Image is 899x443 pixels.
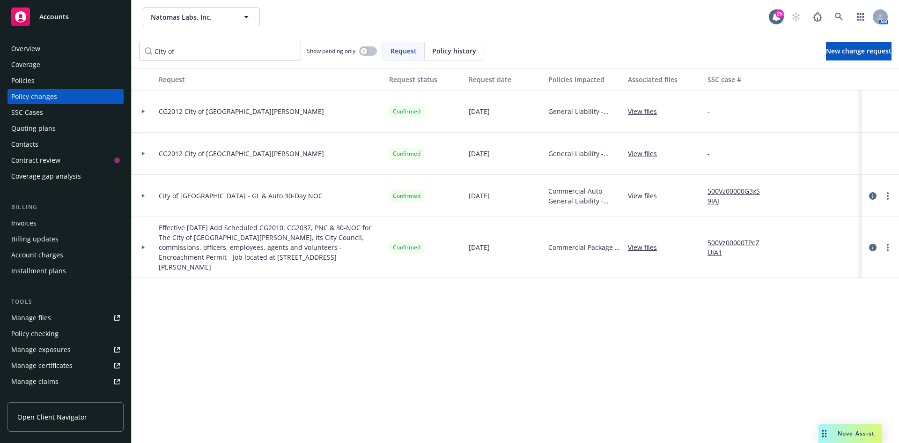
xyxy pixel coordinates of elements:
[7,310,124,325] a: Manage files
[151,12,232,22] span: Natomas Labs, Inc.
[7,169,124,184] a: Coverage gap analysis
[545,68,624,90] button: Policies impacted
[393,192,420,200] span: Confirmed
[143,8,260,26] button: Natomas Labs, Inc.
[707,238,770,257] a: 500Vz00000TPeZUIA1
[7,41,124,56] a: Overview
[7,203,124,212] div: Billing
[548,196,620,206] span: General Liability - General Liability
[818,424,882,443] button: Nova Assist
[307,47,355,55] span: Show pending only
[11,57,40,72] div: Coverage
[11,153,60,168] div: Contract review
[775,9,784,18] div: 25
[7,326,124,341] a: Policy checking
[707,75,770,84] div: SSC case #
[11,342,71,357] div: Manage exposures
[11,326,59,341] div: Policy checking
[11,89,57,104] div: Policy changes
[39,13,69,21] span: Accounts
[391,46,417,56] span: Request
[628,106,664,116] a: View files
[7,105,124,120] a: SSC Cases
[469,242,490,252] span: [DATE]
[7,121,124,136] a: Quoting plans
[826,42,892,60] a: New change request
[393,243,420,252] span: Confirmed
[393,107,420,116] span: Confirmed
[11,358,73,373] div: Manage certificates
[11,390,55,405] div: Manage BORs
[7,137,124,152] a: Contacts
[11,137,38,152] div: Contacts
[132,133,155,175] div: Toggle Row Expanded
[548,75,620,84] div: Policies impacted
[7,358,124,373] a: Manage certificates
[11,248,63,263] div: Account charges
[826,46,892,55] span: New change request
[707,149,710,158] span: -
[851,8,870,26] a: Switch app
[882,190,893,202] a: more
[830,8,848,26] a: Search
[139,42,301,60] input: Filter by keyword...
[155,68,385,90] button: Request
[548,186,620,196] span: Commercial Auto
[628,242,664,252] a: View files
[7,263,124,278] a: Installment plans
[787,8,805,26] a: Start snowing
[707,186,770,206] a: 500Vz00000G3xS9IAJ
[867,190,878,202] a: circleInformation
[11,105,43,120] div: SSC Cases
[7,297,124,307] div: Tools
[11,310,51,325] div: Manage files
[808,8,827,26] a: Report a Bug
[11,232,59,247] div: Billing updates
[7,153,124,168] a: Contract review
[7,374,124,389] a: Manage claims
[7,57,124,72] a: Coverage
[432,46,476,56] span: Policy history
[624,68,704,90] button: Associated files
[707,106,710,116] span: -
[159,191,323,201] span: City of [GEOGRAPHIC_DATA] - GL & Auto 30-Day NOC
[7,390,124,405] a: Manage BORs
[867,242,878,253] a: circleInformation
[11,374,59,389] div: Manage claims
[7,232,124,247] a: Billing updates
[159,75,382,84] div: Request
[132,217,155,278] div: Toggle Row Expanded
[704,68,774,90] button: SSC case #
[548,149,620,158] span: General Liability - General Liability
[385,68,465,90] button: Request status
[7,4,124,30] a: Accounts
[818,424,830,443] div: Drag to move
[132,90,155,133] div: Toggle Row Expanded
[469,191,490,201] span: [DATE]
[159,106,324,116] span: CG2012 City of [GEOGRAPHIC_DATA][PERSON_NAME]
[7,89,124,104] a: Policy changes
[11,169,81,184] div: Coverage gap analysis
[628,191,664,201] a: View files
[7,73,124,88] a: Policies
[11,73,35,88] div: Policies
[465,68,545,90] button: Request date
[11,121,56,136] div: Quoting plans
[389,75,461,84] div: Request status
[628,149,664,158] a: View files
[469,149,490,158] span: [DATE]
[11,41,40,56] div: Overview
[7,342,124,357] a: Manage exposures
[548,106,620,116] span: General Liability - General Liability
[7,248,124,263] a: Account charges
[11,263,66,278] div: Installment plans
[628,75,700,84] div: Associated files
[838,429,875,437] span: Nova Assist
[548,242,620,252] span: Commercial Package - General Liability; CPL-Occurrence $1M/$2M; EL-WA; EBL
[7,216,124,231] a: Invoices
[11,216,37,231] div: Invoices
[393,150,420,158] span: Confirmed
[159,223,382,272] span: Effective [DATE] Add Scheduled CG2010, CG2037, PNC & 30-NOC for The City of [GEOGRAPHIC_DATA][PER...
[469,106,490,116] span: [DATE]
